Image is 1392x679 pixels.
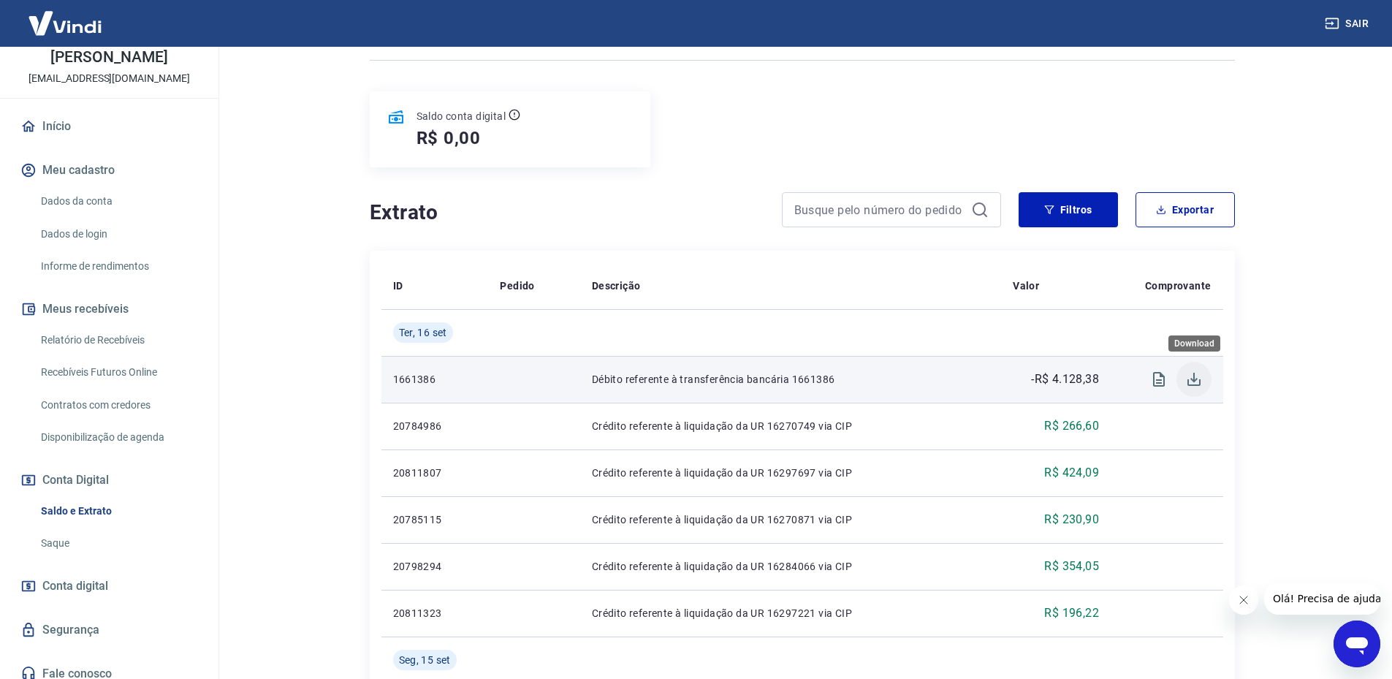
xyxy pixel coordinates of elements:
[592,419,989,433] p: Crédito referente à liquidação da UR 16270749 via CIP
[370,198,764,227] h4: Extrato
[9,10,123,22] span: Olá! Precisa de ajuda?
[1168,335,1220,352] div: Download
[1044,558,1099,575] p: R$ 354,05
[18,293,201,325] button: Meus recebíveis
[35,219,201,249] a: Dados de login
[399,325,447,340] span: Ter, 16 set
[393,278,403,293] p: ID
[1044,464,1099,482] p: R$ 424,09
[28,71,190,86] p: [EMAIL_ADDRESS][DOMAIN_NAME]
[393,512,477,527] p: 20785115
[592,372,989,387] p: Débito referente à transferência bancária 1661386
[1136,192,1235,227] button: Exportar
[35,390,201,420] a: Contratos com credores
[35,422,201,452] a: Disponibilização de agenda
[592,606,989,621] p: Crédito referente à liquidação da UR 16297221 via CIP
[1264,583,1380,615] iframe: Mensagem da empresa
[393,372,477,387] p: 1661386
[35,496,201,526] a: Saldo e Extrato
[393,419,477,433] p: 20784986
[417,109,506,124] p: Saldo conta digital
[1044,511,1099,528] p: R$ 230,90
[35,325,201,355] a: Relatório de Recebíveis
[18,154,201,186] button: Meu cadastro
[1019,192,1118,227] button: Filtros
[1176,362,1212,397] span: Download
[393,466,477,480] p: 20811807
[18,464,201,496] button: Conta Digital
[592,512,989,527] p: Crédito referente à liquidação da UR 16270871 via CIP
[1031,371,1099,388] p: -R$ 4.128,38
[1044,604,1099,622] p: R$ 196,22
[794,199,965,221] input: Busque pelo número do pedido
[35,528,201,558] a: Saque
[1141,362,1176,397] span: Visualizar
[42,576,108,596] span: Conta digital
[592,278,641,293] p: Descrição
[1044,417,1099,435] p: R$ 266,60
[1145,278,1211,293] p: Comprovante
[50,50,167,65] p: [PERSON_NAME]
[592,466,989,480] p: Crédito referente à liquidação da UR 16297697 via CIP
[399,653,451,667] span: Seg, 15 set
[35,251,201,281] a: Informe de rendimentos
[417,126,482,150] h5: R$ 0,00
[18,614,201,646] a: Segurança
[18,110,201,143] a: Início
[18,570,201,602] a: Conta digital
[1229,585,1258,615] iframe: Fechar mensagem
[393,559,477,574] p: 20798294
[1013,278,1039,293] p: Valor
[1334,621,1380,667] iframe: Botão para abrir a janela de mensagens
[500,278,534,293] p: Pedido
[18,1,113,45] img: Vindi
[592,559,989,574] p: Crédito referente à liquidação da UR 16284066 via CIP
[35,186,201,216] a: Dados da conta
[1322,10,1374,37] button: Sair
[35,357,201,387] a: Recebíveis Futuros Online
[393,606,477,621] p: 20811323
